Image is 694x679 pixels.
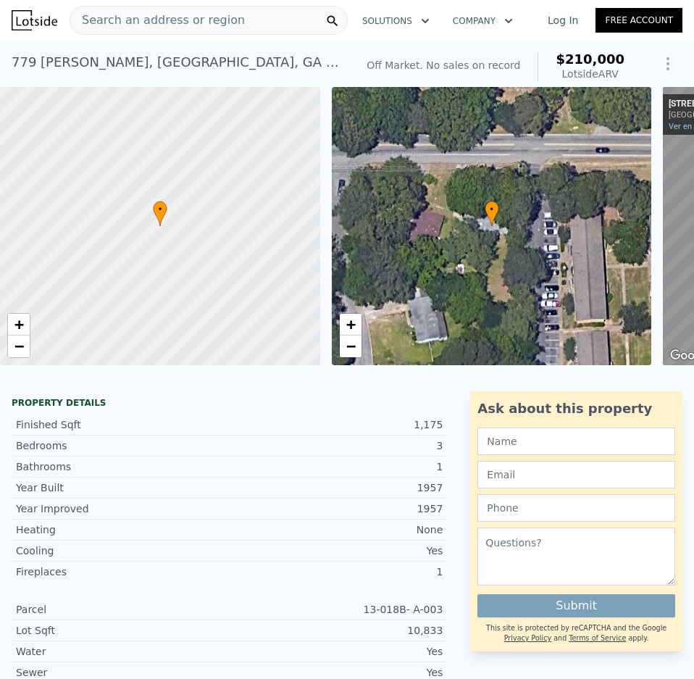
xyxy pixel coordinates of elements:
div: Lot Sqft [16,623,230,638]
div: 779 [PERSON_NAME] , [GEOGRAPHIC_DATA] , GA 30297 [12,52,343,72]
button: Company [441,8,524,34]
a: Log In [530,13,595,28]
span: − [14,337,24,355]
div: • [153,201,167,226]
div: Property details [12,397,447,409]
div: Cooling [16,543,230,558]
span: Search an address or region [70,12,245,29]
div: Fireplaces [16,565,230,579]
div: Bedrooms [16,438,230,453]
a: Free Account [595,8,682,33]
a: Zoom out [8,336,30,357]
div: Lotside ARV [556,67,624,81]
a: Zoom in [8,314,30,336]
a: Privacy Policy [504,634,551,642]
div: Finished Sqft [16,417,230,432]
div: Yes [230,644,443,659]
input: Email [477,461,675,488]
div: This site is protected by reCAPTCHA and the Google and apply. [477,623,675,644]
div: Year Built [16,480,230,495]
div: 1 [230,459,443,474]
span: • [153,203,167,216]
span: + [346,315,355,333]
div: 10,833 [230,623,443,638]
div: Parcel [16,602,230,617]
div: 3 [230,438,443,453]
div: Water [16,644,230,659]
div: 13-018B- A-003 [230,602,443,617]
div: • [485,201,499,226]
input: Name [477,428,675,455]
button: Show Options [653,49,682,78]
div: Yes [230,543,443,558]
div: 1957 [230,480,443,495]
div: Year Improved [16,501,230,516]
div: 1957 [230,501,443,516]
div: Bathrooms [16,459,230,474]
button: Submit [477,594,675,617]
a: Zoom in [340,314,361,336]
span: + [14,315,24,333]
div: Off Market. No sales on record [367,58,520,72]
div: Heating [16,522,230,537]
div: 1,175 [230,417,443,432]
div: 1 [230,565,443,579]
a: Terms of Service [569,634,626,642]
button: Solutions [351,8,441,34]
a: Zoom out [340,336,361,357]
span: $210,000 [556,51,624,67]
span: − [346,337,355,355]
div: None [230,522,443,537]
img: Lotside [12,10,57,30]
div: Ask about this property [477,399,675,419]
input: Phone [477,494,675,522]
span: • [485,203,499,216]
